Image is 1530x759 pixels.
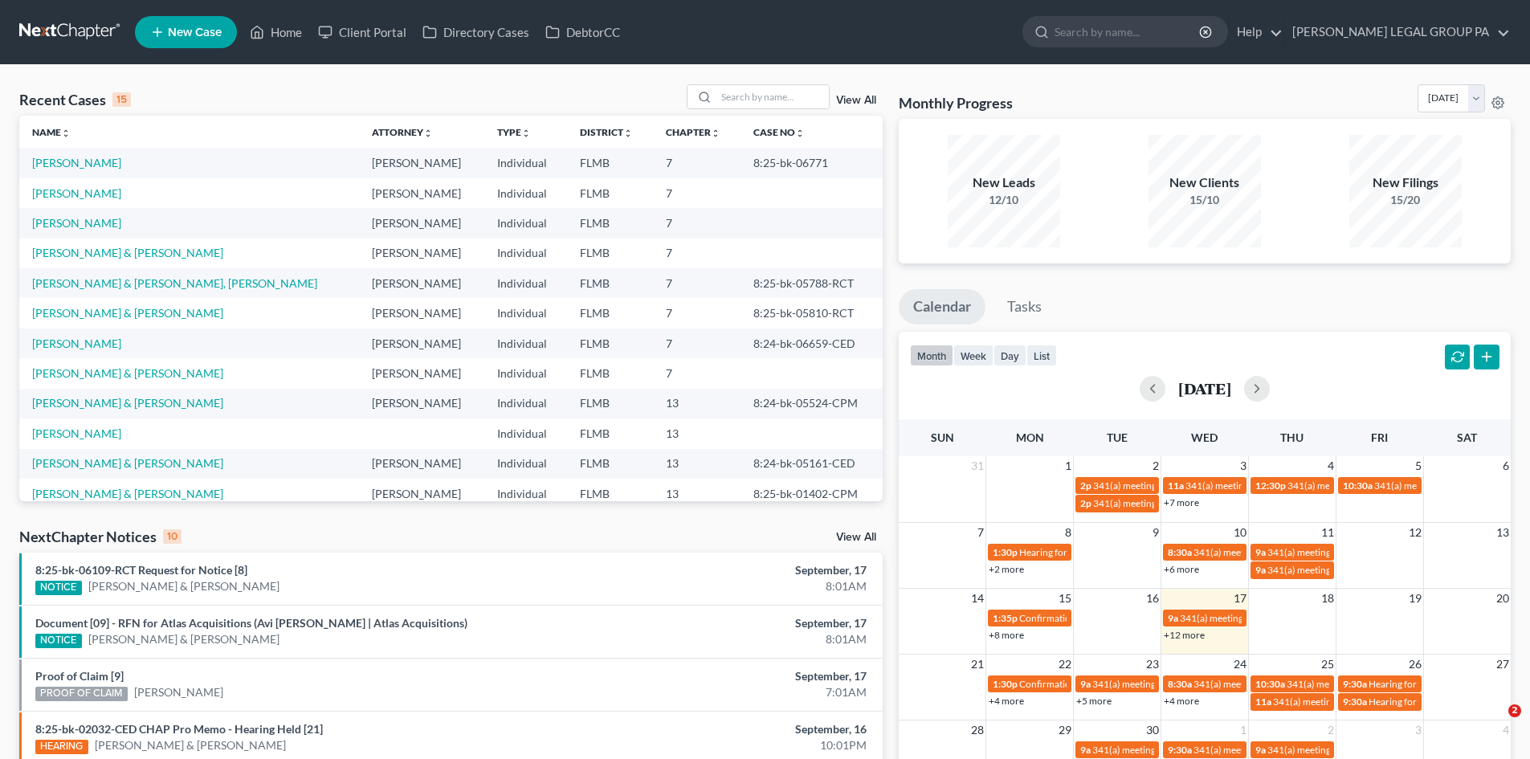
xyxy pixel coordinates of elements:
span: Hearing for [PERSON_NAME] [1019,546,1144,558]
span: 341(a) meeting for [PERSON_NAME] & [PERSON_NAME] [1180,612,1420,624]
i: unfold_more [711,129,720,138]
td: [PERSON_NAME] [359,268,484,298]
div: New Filings [1349,173,1462,192]
span: 5 [1414,456,1423,475]
td: FLMB [567,449,653,479]
span: 21 [969,655,985,674]
a: Directory Cases [414,18,537,47]
td: FLMB [567,148,653,178]
td: FLMB [567,239,653,268]
td: [PERSON_NAME] [359,148,484,178]
span: 8 [1063,523,1073,542]
span: 341(a) meeting for [PERSON_NAME] [1193,744,1348,756]
span: 8:30a [1168,546,1192,558]
span: 29 [1057,720,1073,740]
td: 7 [653,178,741,208]
span: 341(a) meeting for [PERSON_NAME] [1267,564,1422,576]
a: [PERSON_NAME] & [PERSON_NAME] [32,487,223,500]
i: unfold_more [521,129,531,138]
span: 341(a) meeting for [PERSON_NAME] [1267,546,1422,558]
td: FLMB [567,418,653,448]
span: Mon [1016,431,1044,444]
a: Nameunfold_more [32,126,71,138]
span: 9a [1255,564,1266,576]
div: 10:01PM [600,737,867,753]
a: [PERSON_NAME] & [PERSON_NAME] [88,578,279,594]
button: day [993,345,1026,366]
td: [PERSON_NAME] [359,298,484,328]
span: 341(a) meeting for [PERSON_NAME] [1374,479,1529,492]
td: FLMB [567,479,653,508]
span: Wed [1191,431,1218,444]
div: September, 17 [600,562,867,578]
div: September, 17 [600,615,867,631]
iframe: Intercom live chat [1475,704,1514,743]
td: 8:25-bk-05810-RCT [741,298,883,328]
a: +12 more [1164,629,1205,641]
span: 341(a) meeting for [PERSON_NAME] & [PERSON_NAME] [1185,479,1426,492]
div: HEARING [35,740,88,754]
span: 9a [1080,744,1091,756]
span: 23 [1144,655,1161,674]
td: 8:25-bk-05788-RCT [741,268,883,298]
span: 341(a) meeting for [PERSON_NAME] [1193,546,1348,558]
button: month [910,345,953,366]
td: FLMB [567,389,653,418]
td: 13 [653,389,741,418]
span: 2p [1080,479,1091,492]
span: 6 [1501,456,1511,475]
td: FLMB [567,328,653,358]
a: [PERSON_NAME] & [PERSON_NAME] [32,396,223,410]
span: 22 [1057,655,1073,674]
span: 16 [1144,589,1161,608]
input: Search by name... [716,85,829,108]
a: [PERSON_NAME] LEGAL GROUP PA [1284,18,1510,47]
span: 24 [1232,655,1248,674]
td: Individual [484,328,567,358]
a: [PERSON_NAME] & [PERSON_NAME] [88,631,279,647]
span: 9:30a [1343,678,1367,690]
h3: Monthly Progress [899,93,1013,112]
a: Help [1229,18,1283,47]
span: 30 [1144,720,1161,740]
a: DebtorCC [537,18,628,47]
span: Sun [931,431,954,444]
td: 13 [653,418,741,448]
span: 341(a) meeting for [PERSON_NAME] [1267,744,1422,756]
a: [PERSON_NAME] [32,337,121,350]
span: 9 [1151,523,1161,542]
td: 7 [653,298,741,328]
td: Individual [484,268,567,298]
a: [PERSON_NAME] & [PERSON_NAME] [32,456,223,470]
span: 2 [1326,720,1336,740]
td: [PERSON_NAME] [359,239,484,268]
td: Individual [484,389,567,418]
a: View All [836,95,876,106]
td: 7 [653,208,741,238]
span: 18 [1320,589,1336,608]
span: 12:30p [1255,479,1286,492]
button: week [953,345,993,366]
a: [PERSON_NAME] & [PERSON_NAME] [32,306,223,320]
a: Home [242,18,310,47]
td: FLMB [567,358,653,388]
span: 11a [1255,696,1271,708]
h2: [DATE] [1178,380,1231,397]
span: 20 [1495,589,1511,608]
span: 1 [1063,456,1073,475]
a: Attorneyunfold_more [372,126,433,138]
a: 8:25-bk-02032-CED CHAP Pro Memo - Hearing Held [21] [35,722,323,736]
td: Individual [484,418,567,448]
td: 8:24-bk-05524-CPM [741,389,883,418]
span: 3 [1414,720,1423,740]
i: unfold_more [423,129,433,138]
div: 15/10 [1149,192,1261,208]
span: 9a [1168,612,1178,624]
td: [PERSON_NAME] [359,358,484,388]
span: 1 [1238,720,1248,740]
span: 9a [1255,546,1266,558]
div: September, 16 [600,721,867,737]
td: 8:25-bk-06771 [741,148,883,178]
span: 2 [1151,456,1161,475]
a: +2 more [989,563,1024,575]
